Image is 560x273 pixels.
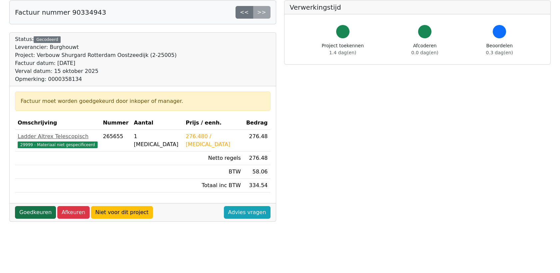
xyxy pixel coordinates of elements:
div: Beoordelen [486,42,513,56]
span: 1.4 dag(en) [329,50,356,55]
td: 334.54 [244,179,271,192]
a: Advies vragen [224,206,271,219]
td: BTW [183,165,243,179]
span: 0.0 dag(en) [411,50,438,55]
div: Status: [15,35,177,83]
a: Afkeuren [57,206,90,219]
div: Factuur moet worden goedgekeurd door inkoper of manager. [21,97,265,105]
td: 276.48 [244,130,271,151]
div: 276.480 / [MEDICAL_DATA] [186,133,241,148]
h5: Verwerkingstijd [290,3,545,11]
td: Netto regels [183,151,243,165]
div: Project toekennen [322,42,364,56]
a: Goedkeuren [15,206,56,219]
div: Ladder Altrex Telescopisch [18,133,98,140]
th: Aantal [131,116,183,130]
div: Leverancier: Burghouwt [15,43,177,51]
div: Factuur datum: [DATE] [15,59,177,67]
div: Project: Verbouw Shurgard Rotterdam Oostzeedijk (2-25005) [15,51,177,59]
td: 265655 [100,130,131,151]
h5: Factuur nummer 90334943 [15,8,106,16]
span: 0.3 dag(en) [486,50,513,55]
th: Omschrijving [15,116,100,130]
a: << [236,6,253,19]
div: Afcoderen [411,42,438,56]
td: 58.06 [244,165,271,179]
a: Niet voor dit project [91,206,153,219]
a: Ladder Altrex Telescopisch29999 - Materiaal niet gespecificeerd [18,133,98,148]
th: Bedrag [244,116,271,130]
div: Opmerking: 0000358134 [15,75,177,83]
th: Prijs / eenh. [183,116,243,130]
div: Verval datum: 15 oktober 2025 [15,67,177,75]
div: 1 [MEDICAL_DATA] [134,133,181,148]
th: Nummer [100,116,131,130]
td: Totaal inc BTW [183,179,243,192]
span: 29999 - Materiaal niet gespecificeerd [18,141,98,148]
div: Gecodeerd [34,36,61,43]
td: 276.48 [244,151,271,165]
